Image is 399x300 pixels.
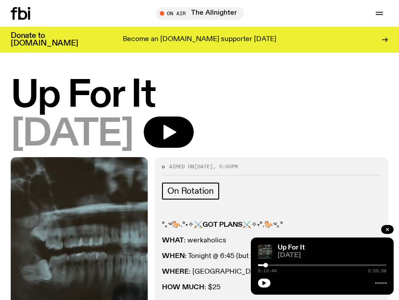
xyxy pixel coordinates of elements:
[162,253,185,260] strong: WHEN
[162,237,184,244] strong: WHAT
[258,269,277,273] span: 0:10:44
[11,117,133,153] span: [DATE]
[203,221,242,229] strong: GOT PLANS
[162,283,381,292] p: : $25
[162,237,381,245] p: : werkaholics
[162,284,180,291] strong: HOW
[169,163,194,170] span: Aired on
[162,252,381,261] p: : Tonight @ 6:45 (but you have until the [DATE])
[123,36,276,44] p: Become an [DOMAIN_NAME] supporter [DATE]
[278,252,387,259] span: [DATE]
[162,268,189,275] strong: WHERE
[11,78,388,114] h1: Up For It
[162,268,381,276] p: : [GEOGRAPHIC_DATA]
[155,7,244,20] button: On AirThe Allnighter
[182,284,204,291] strong: MUCH
[194,163,213,170] span: [DATE]
[162,183,219,200] a: On Rotation
[162,221,381,229] p: °｡༄🐎.°˖✧⚔️ ⚔️✧˖°.🐎༄｡°
[11,32,78,47] h3: Donate to [DOMAIN_NAME]
[368,269,387,273] span: 2:59:58
[167,186,214,196] span: On Rotation
[278,244,305,251] a: Up For It
[213,163,238,170] span: , 5:00pm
